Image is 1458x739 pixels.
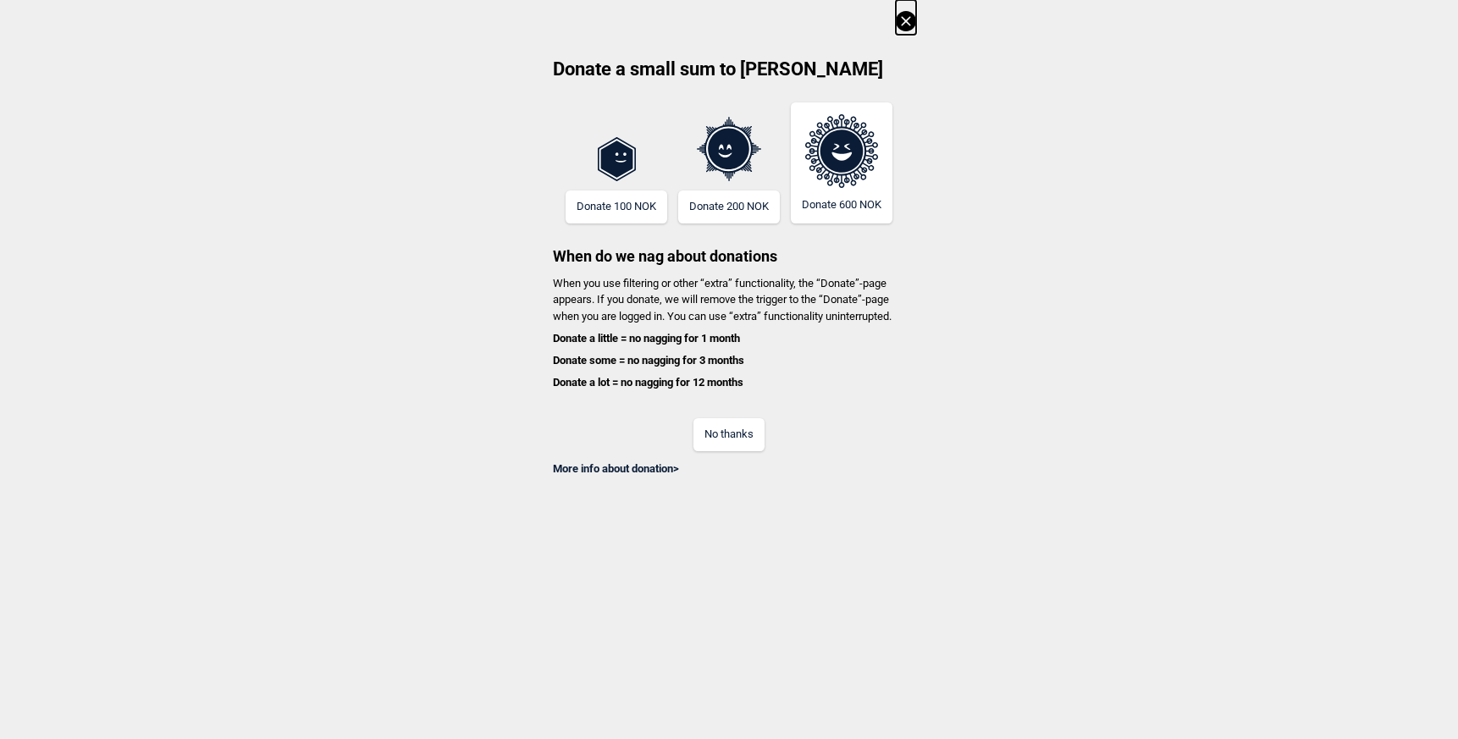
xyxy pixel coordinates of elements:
[553,462,679,475] a: More info about donation>
[791,102,892,223] button: Donate 600 NOK
[553,354,744,367] b: Donate some = no nagging for 3 months
[553,332,740,345] b: Donate a little = no nagging for 1 month
[542,275,916,391] p: When you use filtering or other “extra” functionality, the “Donate”-page appears. If you donate, ...
[678,190,780,223] button: Donate 200 NOK
[542,223,916,267] h3: When do we nag about donations
[553,376,743,389] b: Donate a lot = no nagging for 12 months
[566,190,667,223] button: Donate 100 NOK
[542,57,916,94] h2: Donate a small sum to [PERSON_NAME]
[693,418,765,451] button: No thanks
